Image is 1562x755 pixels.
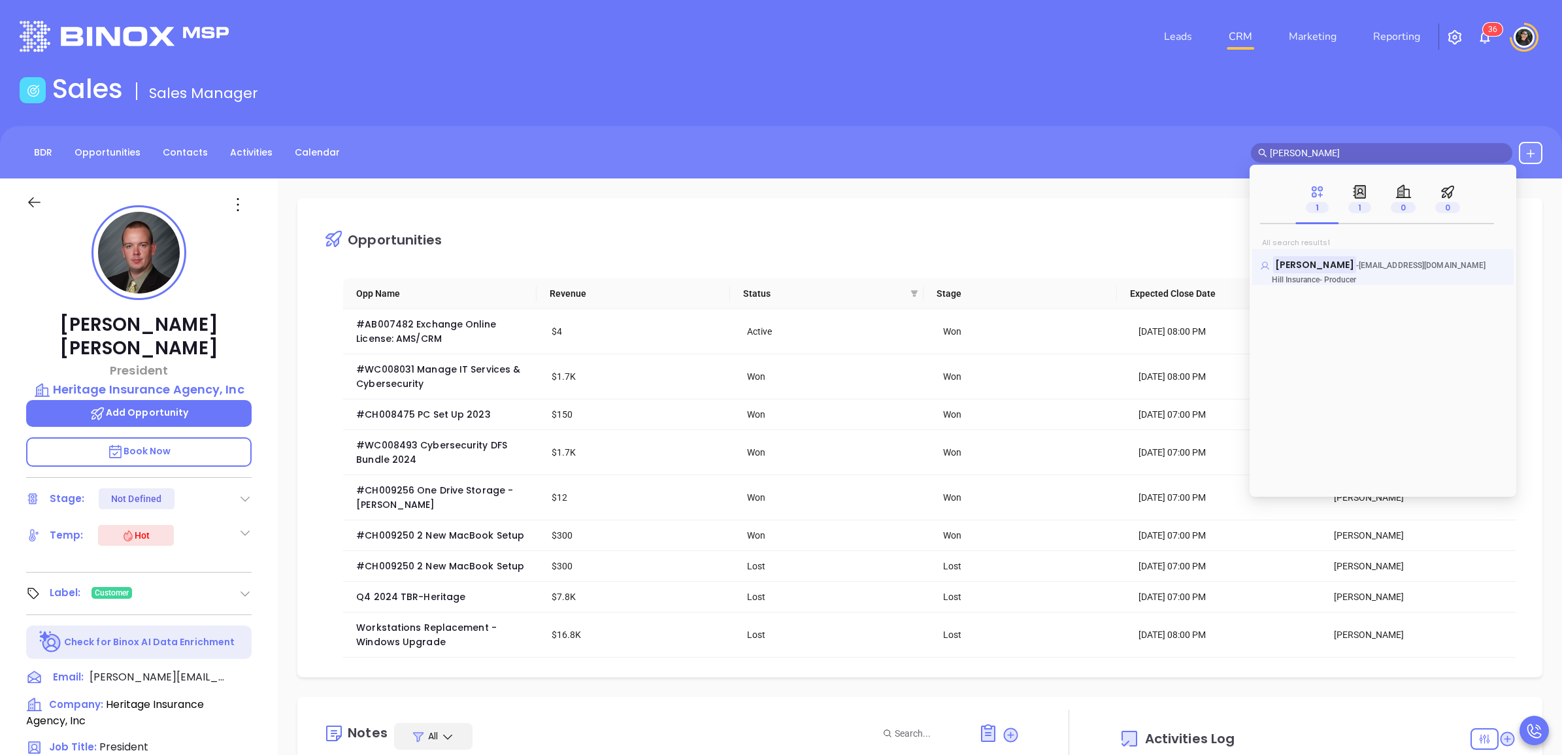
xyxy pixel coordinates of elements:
div: $16.8K [552,628,729,642]
span: Activities Log [1145,732,1235,745]
span: 0 [1435,202,1460,213]
span: [EMAIL_ADDRESS][DOMAIN_NAME] [1359,261,1486,270]
input: Search… [1270,146,1505,160]
a: Marketing [1284,24,1342,50]
span: 1 [1348,202,1371,213]
div: [DATE] 08:00 PM [1138,369,1316,384]
a: #WC008031 Manage IT Services & Cybersecurity [356,363,523,390]
span: 0 [1391,202,1416,213]
div: $300 [552,559,729,573]
span: Book Now [107,445,171,458]
div: $150 [552,407,729,422]
span: All [428,730,438,743]
div: Label: [50,583,81,603]
span: Customer [95,586,129,600]
div: Not Defined [111,488,161,509]
div: [DATE] 07:00 PM [1138,528,1316,543]
a: Heritage Insurance Agency, Inc [26,380,252,399]
div: Won [943,490,1120,505]
mark: [PERSON_NAME] [1273,256,1356,273]
th: Revenue [537,278,730,309]
span: filter [908,284,921,303]
div: Lost [747,590,924,604]
span: #CH009256 One Drive Storage - [PERSON_NAME] [356,484,516,511]
span: 1 [1306,202,1329,213]
div: Won [943,528,1120,543]
a: Workstations Replacement - Windows Upgrade [356,621,499,648]
img: logo [20,21,229,52]
div: Stage: [50,489,85,509]
div: $300 [552,528,729,543]
div: [DATE] 07:00 PM [1138,559,1316,573]
a: BDR [26,142,60,163]
input: Search... [895,726,964,741]
p: [PERSON_NAME] [PERSON_NAME] [26,313,252,360]
a: [PERSON_NAME]-[EMAIL_ADDRESS][DOMAIN_NAME]Hill Insurance- Producer [1260,258,1506,284]
span: All search results 1 [1262,237,1330,248]
div: [DATE] 07:00 PM [1138,590,1316,604]
a: #WC008493 Cybersecurity DFS Bundle 2024 [356,439,510,466]
span: President [99,739,148,754]
div: $1.7K [552,369,729,384]
a: Opportunities [67,142,148,163]
img: iconNotification [1477,29,1493,45]
div: $7.8K [552,590,729,604]
a: Leads [1159,24,1197,50]
a: Contacts [155,142,216,163]
div: Won [747,528,924,543]
div: Lost [943,590,1120,604]
span: Q4 2024 TBR-Heritage [356,590,465,603]
p: President [26,361,252,379]
div: Won [943,407,1120,422]
div: Won [747,407,924,422]
span: Job Title: [49,740,97,754]
div: Lost [747,628,924,642]
span: Sales Manager [149,83,258,103]
p: Tim Hill [1260,258,1506,265]
div: $12 [552,490,729,505]
div: [DATE] 08:00 PM [1138,628,1316,642]
div: Lost [747,559,924,573]
span: 6 [1493,25,1497,34]
img: profile-user [98,212,180,294]
div: [PERSON_NAME] [1334,528,1511,543]
div: [DATE] 07:00 PM [1138,407,1316,422]
h1: Sales [52,73,123,105]
div: [DATE] 07:00 PM [1138,490,1316,505]
div: Won [747,369,924,384]
div: Temp: [50,526,84,545]
span: search [1258,148,1267,158]
a: Reporting [1368,24,1425,50]
th: Expected Close Date [1117,278,1310,309]
span: filter [910,290,918,297]
p: Check for Binox AI Data Enrichment [64,635,235,649]
a: #CH009250 2 New MacBook Setup [356,560,524,573]
img: iconSetting [1447,29,1463,45]
div: [PERSON_NAME] [1334,590,1511,604]
div: Opportunities [348,233,442,246]
div: Lost [943,559,1120,573]
sup: 36 [1483,23,1503,36]
span: Email: [53,669,84,686]
div: Active [747,324,924,339]
div: Won [943,369,1120,384]
span: [PERSON_NAME][EMAIL_ADDRESS][DOMAIN_NAME] [90,669,227,685]
a: #AB007482 Exchange Online License: AMS/CRM [356,318,499,345]
div: Won [943,324,1120,339]
a: Activities [222,142,280,163]
a: #CH008475 PC Set Up 2023 [356,408,490,421]
th: Opp Name [343,278,537,309]
div: [PERSON_NAME] [1334,559,1511,573]
a: CRM [1223,24,1257,50]
div: Won [747,490,924,505]
img: Ai-Enrich-DaqCidB-.svg [39,631,62,654]
a: #CH009250 2 New MacBook Setup [356,529,524,542]
div: Hot [122,528,150,543]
